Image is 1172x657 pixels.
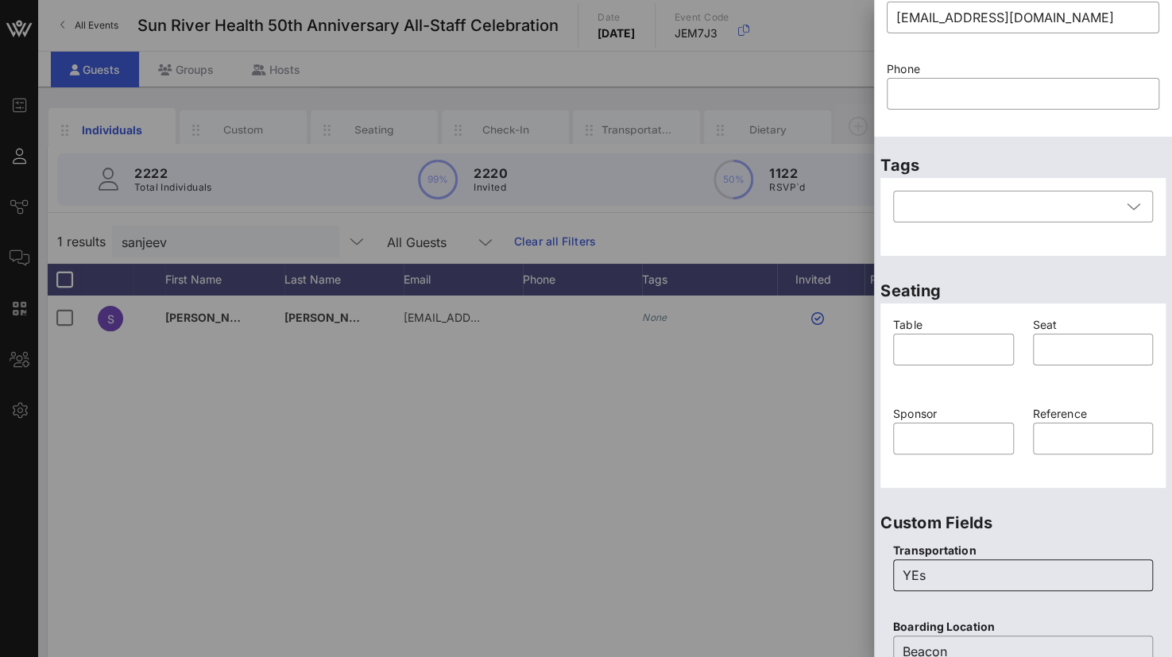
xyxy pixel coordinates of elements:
p: Custom Fields [880,510,1166,535]
p: Tags [880,153,1166,178]
p: Seat [1033,316,1154,334]
p: Seating [880,278,1166,303]
p: Sponsor [893,405,1014,423]
p: Boarding Location [893,618,1153,636]
p: Reference [1033,405,1154,423]
p: Transportation [893,542,1153,559]
p: Phone [887,60,1159,78]
p: Table [893,316,1014,334]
